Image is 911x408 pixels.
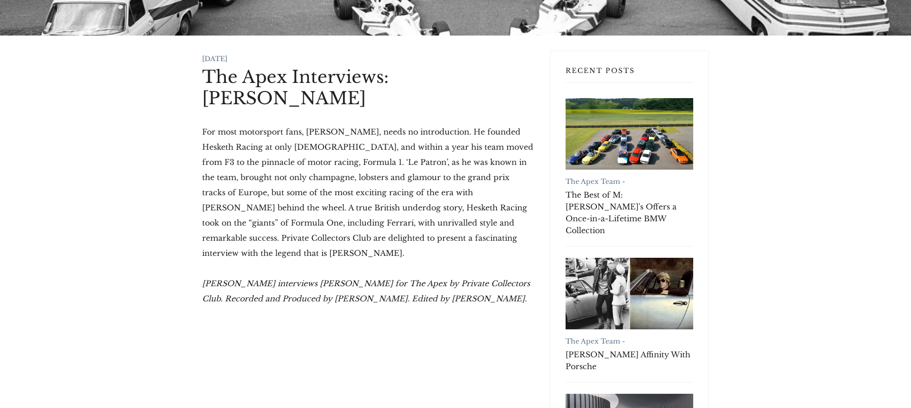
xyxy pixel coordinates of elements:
a: The Best of M: RM Sotheby's Offers a Once-in-a-Lifetime BMW Collection [566,98,693,170]
em: [PERSON_NAME] interviews [PERSON_NAME] for The Apex by Private Collectors Club. Recorded and Prod... [202,279,530,303]
a: The Apex Team - [566,177,625,186]
h1: The Apex Interviews: [PERSON_NAME] [202,66,535,109]
time: [DATE] [202,54,227,63]
h3: Recent Posts [566,66,693,83]
p: For most motorsport fans, [PERSON_NAME], needs no introduction. He founded Hesketh Racing at only... [202,124,535,261]
a: The Best of M: [PERSON_NAME]'s Offers a Once-in-a-Lifetime BMW Collection [566,189,693,236]
a: [PERSON_NAME] Affinity With Porsche [566,349,693,372]
a: The Apex Team - [566,337,625,345]
a: Robert Redford's Affinity With Porsche [566,258,693,329]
